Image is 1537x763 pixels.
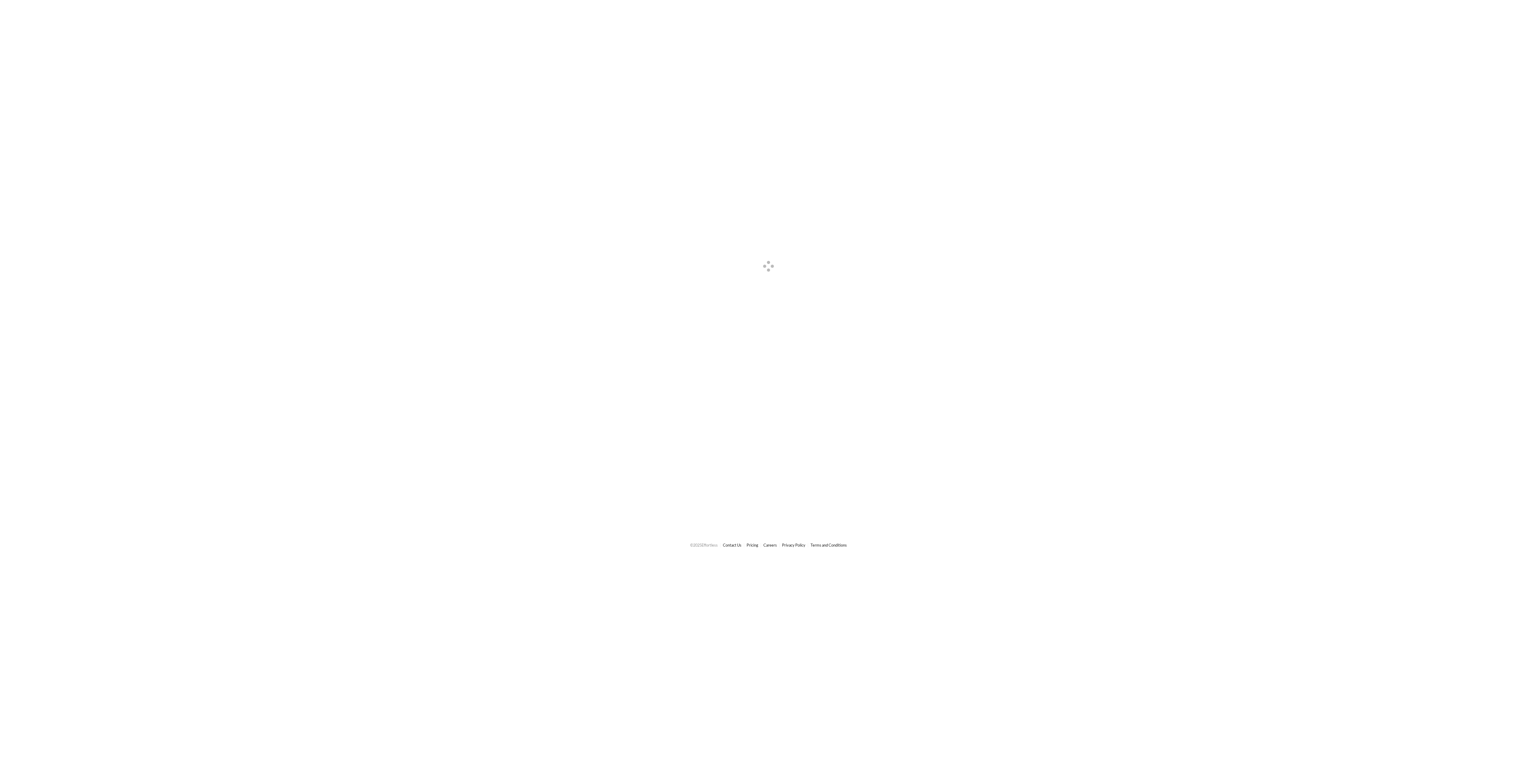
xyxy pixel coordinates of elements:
[690,543,718,547] span: © 2025 Effortless
[811,543,847,547] a: Terms and Conditions
[723,543,741,547] a: Contact Us
[763,543,777,547] a: Careers
[747,543,758,547] a: Pricing
[782,543,805,547] a: Privacy Policy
